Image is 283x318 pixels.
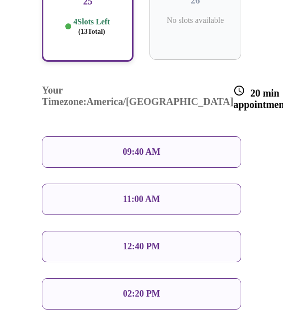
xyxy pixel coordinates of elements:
p: 09:40 AM [123,147,160,157]
p: 12:40 PM [123,241,160,252]
p: 4 Slots Left [73,17,110,36]
h3: Your Timezone: America/[GEOGRAPHIC_DATA] [42,85,233,110]
span: ( 13 Total) [78,28,105,35]
p: No slots available [157,16,233,25]
p: 11:00 AM [123,194,160,205]
p: 02:20 PM [123,289,160,299]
